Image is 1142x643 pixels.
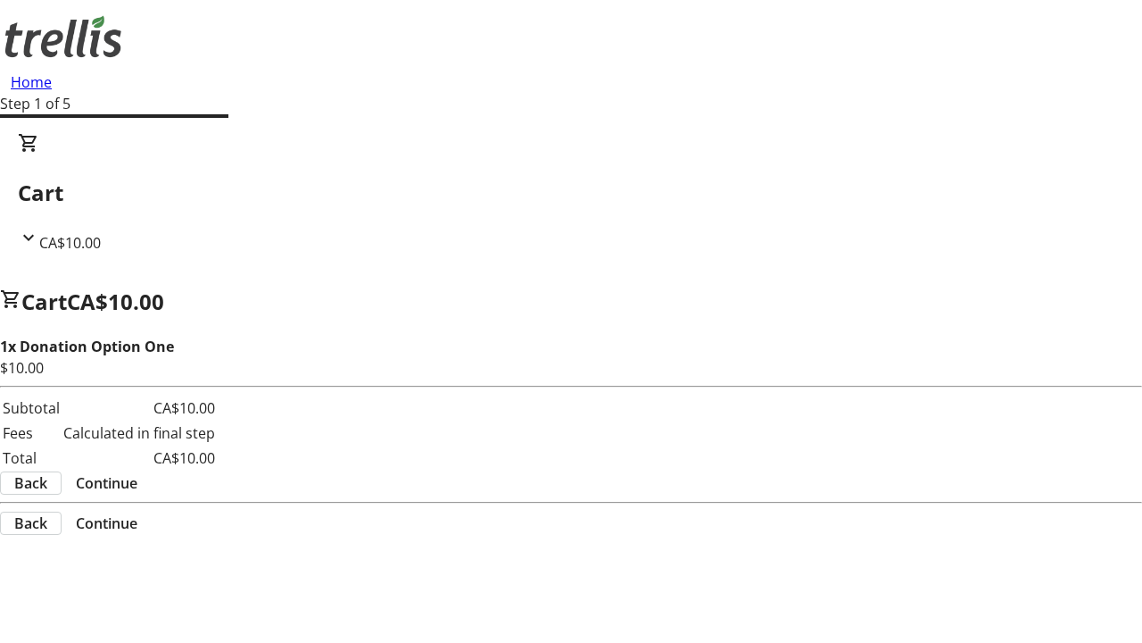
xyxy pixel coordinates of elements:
td: CA$10.00 [62,447,216,470]
span: CA$10.00 [39,233,101,253]
span: Back [14,513,47,534]
span: Continue [76,513,137,534]
td: Total [2,447,61,470]
td: Fees [2,422,61,445]
button: Continue [62,513,152,534]
td: Subtotal [2,397,61,420]
span: Back [14,472,47,494]
div: CartCA$10.00 [18,132,1124,254]
span: Cart [21,287,67,316]
span: CA$10.00 [67,287,164,316]
td: CA$10.00 [62,397,216,420]
h2: Cart [18,177,1124,209]
td: Calculated in final step [62,422,216,445]
button: Continue [62,472,152,494]
span: Continue [76,472,137,494]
